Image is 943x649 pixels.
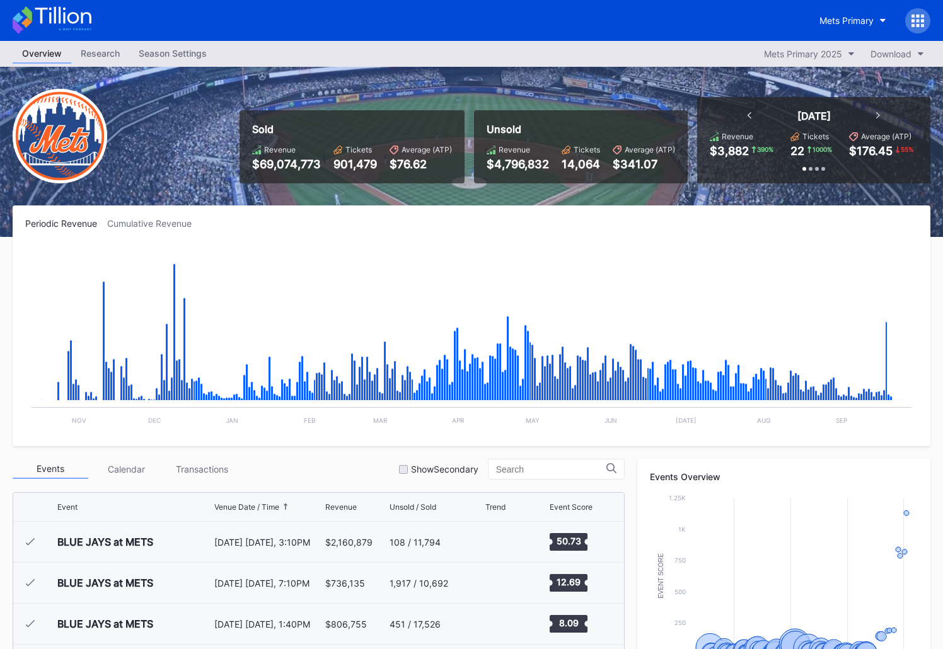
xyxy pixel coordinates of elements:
[13,44,71,64] a: Overview
[325,502,357,512] div: Revenue
[722,132,753,141] div: Revenue
[605,416,617,424] text: Jun
[390,537,441,548] div: 108 / 11,794
[810,9,896,32] button: Mets Primary
[871,49,911,59] div: Download
[252,123,452,135] div: Sold
[373,416,388,424] text: Mar
[390,578,448,589] div: 1,917 / 10,692
[861,132,911,141] div: Average (ATP)
[674,619,686,626] text: 250
[678,526,686,533] text: 1k
[390,502,436,512] div: Unsold / Sold
[129,44,216,64] a: Season Settings
[390,619,441,629] div: 451 / 17,526
[557,577,581,587] text: 12.69
[650,471,918,482] div: Events Overview
[325,619,367,629] div: $806,755
[485,567,523,599] svg: Chart title
[390,158,452,171] div: $76.62
[148,416,161,424] text: Dec
[797,110,831,122] div: [DATE]
[485,608,523,640] svg: Chart title
[669,494,686,502] text: 1.25k
[559,617,579,628] text: 8.09
[25,218,107,229] div: Periodic Revenue
[710,144,749,158] div: $3,882
[129,44,216,62] div: Season Settings
[452,416,465,424] text: Apr
[13,459,88,479] div: Events
[57,536,153,548] div: BLUE JAYS at METS
[57,617,153,630] div: BLUE JAYS at METS
[226,416,238,424] text: Jan
[574,145,600,154] div: Tickets
[849,144,893,158] div: $176.45
[402,145,452,154] div: Average (ATP)
[864,45,930,62] button: Download
[214,537,322,548] div: [DATE] [DATE], 3:10PM
[613,158,675,171] div: $341.07
[526,416,540,424] text: May
[57,577,153,589] div: BLUE JAYS at METS
[333,158,377,171] div: 901,479
[550,502,593,512] div: Event Score
[485,526,523,558] svg: Chart title
[802,132,829,141] div: Tickets
[325,578,365,589] div: $736,135
[107,218,202,229] div: Cumulative Revenue
[764,49,842,59] div: Mets Primary 2025
[13,89,107,183] img: New-York-Mets-Transparent.png
[304,416,316,424] text: Feb
[214,578,322,589] div: [DATE] [DATE], 7:10PM
[625,145,675,154] div: Average (ATP)
[325,537,373,548] div: $2,160,879
[557,536,581,546] text: 50.73
[88,459,164,479] div: Calendar
[264,145,296,154] div: Revenue
[487,123,675,135] div: Unsold
[674,556,686,564] text: 750
[485,502,506,512] div: Trend
[674,588,686,595] text: 500
[676,416,697,424] text: [DATE]
[57,502,78,512] div: Event
[411,464,478,474] div: Show Secondary
[499,145,530,154] div: Revenue
[252,158,321,171] div: $69,074,773
[71,44,129,62] div: Research
[900,144,915,154] div: 55 %
[25,244,918,434] svg: Chart title
[836,416,847,424] text: Sep
[811,144,833,154] div: 1000 %
[756,144,775,154] div: 390 %
[72,416,86,424] text: Nov
[164,459,240,479] div: Transactions
[496,464,606,474] input: Search
[214,619,322,629] div: [DATE] [DATE], 1:40PM
[790,144,804,158] div: 22
[345,145,372,154] div: Tickets
[71,44,129,64] a: Research
[562,158,600,171] div: 14,064
[657,553,664,599] text: Event Score
[214,502,279,512] div: Venue Date / Time
[819,15,874,26] div: Mets Primary
[757,416,770,424] text: Aug
[758,45,861,62] button: Mets Primary 2025
[487,158,549,171] div: $4,796,832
